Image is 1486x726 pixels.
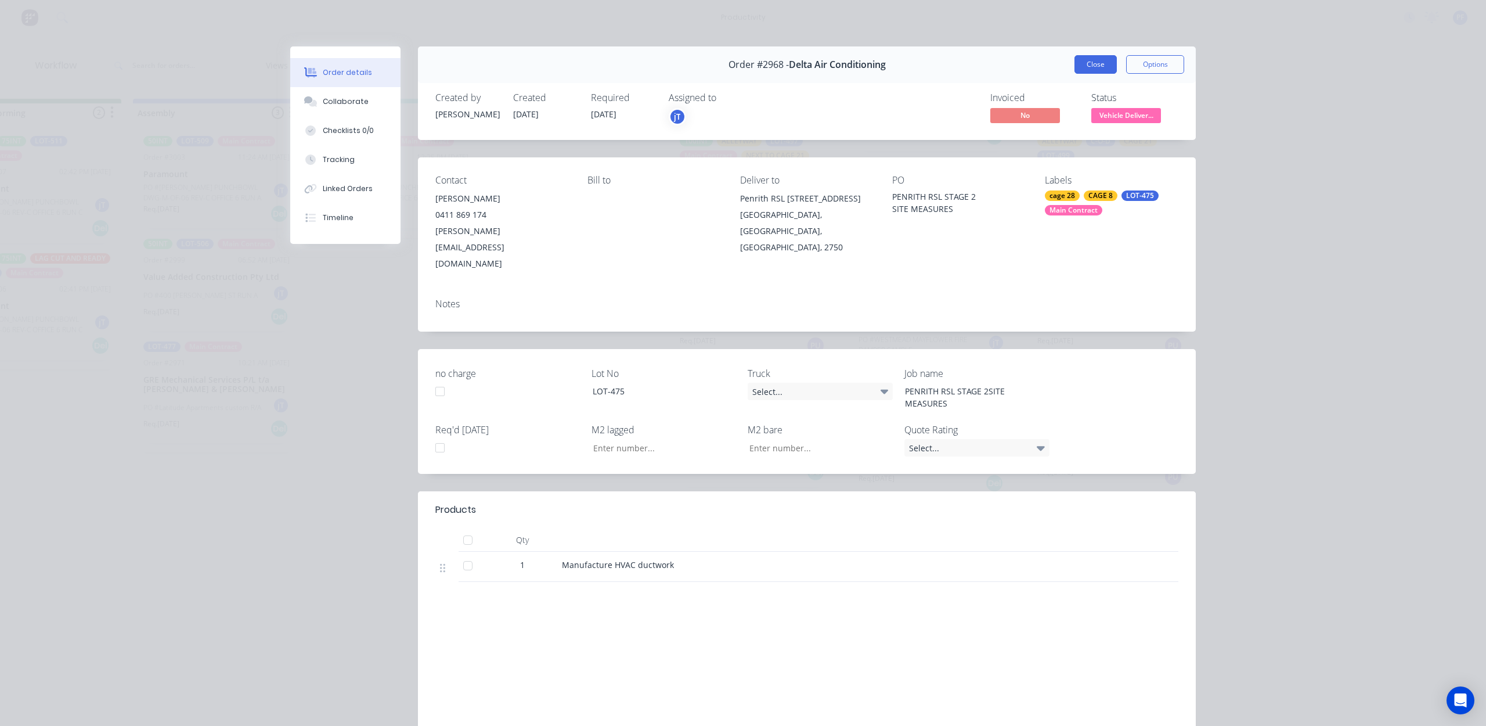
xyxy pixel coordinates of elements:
[435,92,499,103] div: Created by
[892,175,1026,186] div: PO
[591,366,737,380] label: Lot No
[488,529,557,552] div: Qty
[990,92,1077,103] div: Invoiced
[892,191,1026,215] div: PENRITH RSL STAGE 2 SITE MEASURES
[1091,108,1161,125] button: Vehicle Deliver...
[435,191,569,272] div: [PERSON_NAME]0411 869 174[PERSON_NAME][EMAIL_ADDRESS][DOMAIN_NAME]
[1121,191,1159,201] div: LOT-475
[562,559,674,570] span: Manufacture HVAC ductwork
[1447,687,1474,714] div: Open Intercom Messenger
[290,174,401,203] button: Linked Orders
[1126,55,1184,74] button: Options
[323,154,355,165] div: Tracking
[591,423,737,437] label: M2 lagged
[748,423,893,437] label: M2 bare
[1091,92,1178,103] div: Status
[583,383,728,400] div: LOT-475
[740,207,874,256] div: [GEOGRAPHIC_DATA], [GEOGRAPHIC_DATA], [GEOGRAPHIC_DATA], 2750
[728,59,789,70] span: Order #2968 -
[740,191,874,256] div: Penrith RSL [STREET_ADDRESS][GEOGRAPHIC_DATA], [GEOGRAPHIC_DATA], [GEOGRAPHIC_DATA], 2750
[904,439,1049,457] div: Select...
[904,366,1049,380] label: Job name
[740,191,874,207] div: Penrith RSL [STREET_ADDRESS]
[323,96,369,107] div: Collaborate
[435,299,1178,310] div: Notes
[290,58,401,87] button: Order details
[520,559,525,571] span: 1
[583,439,737,457] input: Enter number...
[290,145,401,174] button: Tracking
[587,175,721,186] div: Bill to
[740,439,893,457] input: Enter number...
[591,92,655,103] div: Required
[1045,191,1080,201] div: cage 28
[896,383,1041,412] div: PENRITH RSL STAGE 2SITE MEASURES
[323,184,373,194] div: Linked Orders
[323,67,372,78] div: Order details
[435,108,499,120] div: [PERSON_NAME]
[435,503,476,517] div: Products
[990,108,1060,123] span: No
[435,207,569,223] div: 0411 869 174
[1045,205,1102,215] div: Main Contract
[669,108,686,125] button: jT
[513,92,577,103] div: Created
[591,109,616,120] span: [DATE]
[1074,55,1117,74] button: Close
[513,109,539,120] span: [DATE]
[904,423,1049,437] label: Quote Rating
[435,366,580,380] label: no charge
[669,92,785,103] div: Assigned to
[323,213,354,223] div: Timeline
[435,175,569,186] div: Contact
[290,116,401,145] button: Checklists 0/0
[748,383,893,400] div: Select...
[290,203,401,232] button: Timeline
[789,59,886,70] span: Delta Air Conditioning
[1084,191,1117,201] div: CAGE 8
[323,125,374,136] div: Checklists 0/0
[1045,175,1178,186] div: Labels
[435,223,569,272] div: [PERSON_NAME][EMAIL_ADDRESS][DOMAIN_NAME]
[1091,108,1161,123] span: Vehicle Deliver...
[740,175,874,186] div: Deliver to
[290,87,401,116] button: Collaborate
[748,366,893,380] label: Truck
[435,423,580,437] label: Req'd [DATE]
[435,191,569,207] div: [PERSON_NAME]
